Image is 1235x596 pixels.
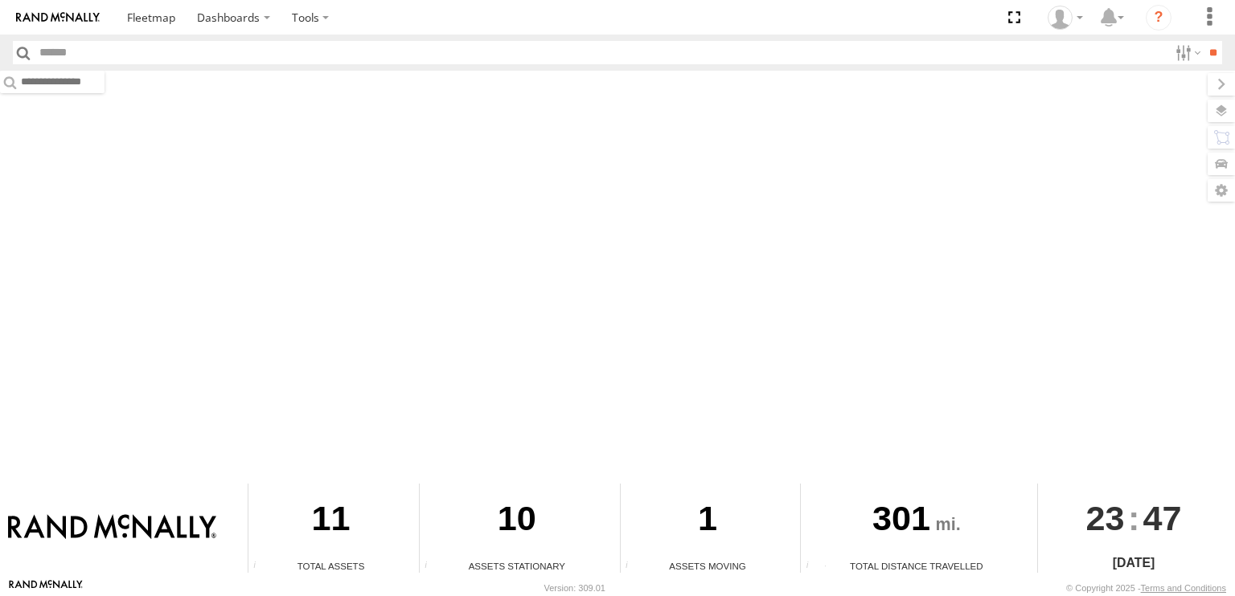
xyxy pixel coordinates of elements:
[801,561,825,573] div: Total distance travelled by all assets within specified date range and applied filters
[801,484,1032,559] div: 301
[801,559,1032,573] div: Total Distance Travelled
[621,561,645,573] div: Total number of assets current in transit.
[1038,484,1229,553] div: :
[248,484,413,559] div: 11
[248,559,413,573] div: Total Assets
[8,514,216,541] img: Rand McNally
[621,484,795,559] div: 1
[1169,41,1204,64] label: Search Filter Options
[420,484,613,559] div: 10
[1066,583,1226,593] div: © Copyright 2025 -
[248,561,273,573] div: Total number of Enabled Assets
[1208,179,1235,202] label: Map Settings
[1146,5,1171,31] i: ?
[1042,6,1089,30] div: Valeo Dash
[1143,484,1182,553] span: 47
[1038,553,1229,573] div: [DATE]
[1086,484,1125,553] span: 23
[420,561,444,573] div: Total number of assets current stationary.
[420,559,613,573] div: Assets Stationary
[16,12,100,23] img: rand-logo.svg
[621,559,795,573] div: Assets Moving
[9,580,83,596] a: Visit our Website
[544,583,605,593] div: Version: 309.01
[1141,583,1226,593] a: Terms and Conditions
